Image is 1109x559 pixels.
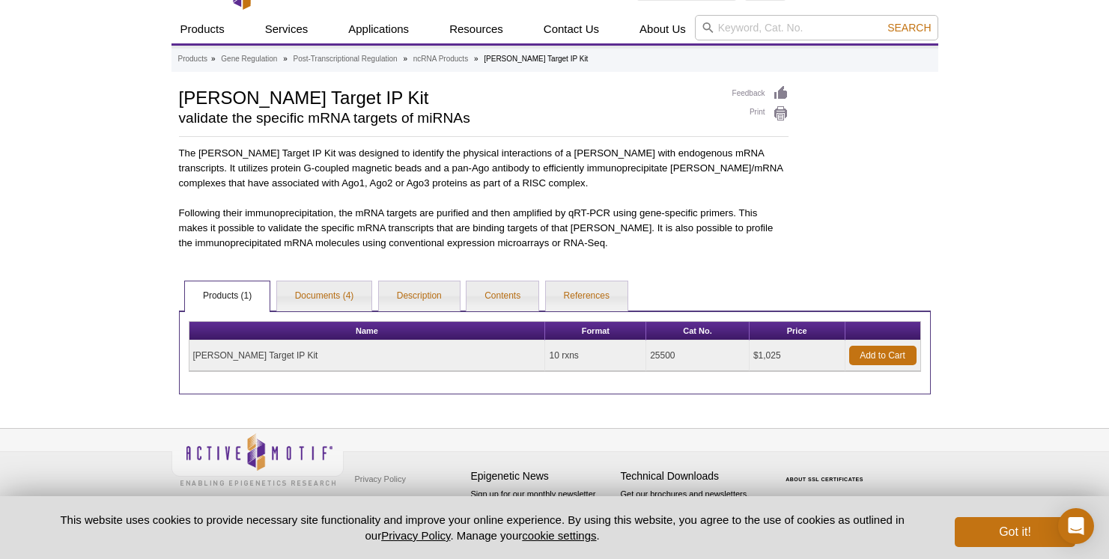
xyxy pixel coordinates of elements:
[1058,508,1094,544] div: Open Intercom Messenger
[631,15,695,43] a: About Us
[695,15,938,40] input: Keyword, Cat. No.
[471,488,613,539] p: Sign up for our monthly newsletter highlighting recent publications in the field of epigenetics.
[621,488,763,526] p: Get our brochures and newsletters, or request them by mail.
[413,52,468,66] a: ncRNA Products
[379,281,460,311] a: Description
[294,52,398,66] a: Post-Transcriptional Regulation
[440,15,512,43] a: Resources
[185,281,270,311] a: Products (1)
[771,455,883,488] table: Click to Verify - This site chose Symantec SSL for secure e-commerce and confidential communicati...
[646,340,750,371] td: 25500
[189,340,546,371] td: [PERSON_NAME] Target IP Kit
[211,55,216,63] li: »
[535,15,608,43] a: Contact Us
[955,517,1075,547] button: Got it!
[256,15,317,43] a: Services
[179,85,717,108] h1: [PERSON_NAME] Target IP Kit
[621,470,763,483] h4: Technical Downloads
[732,106,789,122] a: Print
[467,281,538,311] a: Contents
[339,15,418,43] a: Applications
[786,477,863,482] a: ABOUT SSL CERTIFICATES
[545,322,646,340] th: Format
[750,322,845,340] th: Price
[545,340,646,371] td: 10 rxns
[351,490,430,513] a: Terms & Conditions
[179,206,789,251] p: Following their immunoprecipitation, the mRNA targets are purified and then amplified by qRT-PCR ...
[171,429,344,489] img: Active Motif,
[283,55,288,63] li: »
[471,470,613,483] h4: Epigenetic News
[178,52,207,66] a: Products
[34,512,931,543] p: This website uses cookies to provide necessary site functionality and improve your online experie...
[179,112,717,125] h2: validate the specific mRNA targets of miRNAs
[403,55,407,63] li: »
[732,85,789,102] a: Feedback
[351,468,410,490] a: Privacy Policy
[277,281,372,311] a: Documents (4)
[883,21,935,34] button: Search
[171,15,234,43] a: Products
[474,55,478,63] li: »
[221,52,277,66] a: Gene Regulation
[849,346,917,365] a: Add to Cart
[546,281,628,311] a: References
[522,529,596,542] button: cookie settings
[887,22,931,34] span: Search
[484,55,588,63] li: [PERSON_NAME] Target IP Kit
[381,529,450,542] a: Privacy Policy
[189,322,546,340] th: Name
[750,340,845,371] td: $1,025
[179,146,789,191] p: The [PERSON_NAME] Target IP Kit was designed to identify the physical interactions of a [PERSON_N...
[646,322,750,340] th: Cat No.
